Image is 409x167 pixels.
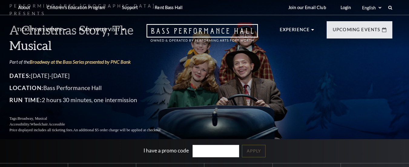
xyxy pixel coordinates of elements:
select: Select: [361,5,382,11]
span: Broadway, Musical [25,116,54,121]
span: Wheelchair Accessible [38,122,72,126]
p: Plan Your Visit [79,26,120,37]
label: I have a promo code [143,147,189,154]
p: Experience [280,26,310,37]
p: Children's Education Program [47,5,105,10]
a: Broadway at the Bass Series presented by PNC Bank [37,59,138,65]
p: Rent Bass Hall [155,5,183,10]
p: Tickets & Events [17,26,62,37]
p: Bass Performance Hall [17,83,183,93]
p: Tags: [17,116,183,122]
p: About [18,5,30,10]
p: Support [122,5,138,10]
p: Part of the [17,58,183,65]
span: Location: [17,84,51,91]
p: Accessibility: [17,122,183,127]
span: Run Time: [17,96,49,103]
p: 2 hours 30 minutes, one intermission [17,95,183,105]
p: [DATE]-[DATE] [17,71,183,81]
p: Upcoming Events [333,26,381,37]
p: Price displayed includes all ticketing fees. [17,127,183,133]
span: An additional $5 order charge will be applied at checkout. [81,128,169,132]
span: Dates: [17,72,38,79]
